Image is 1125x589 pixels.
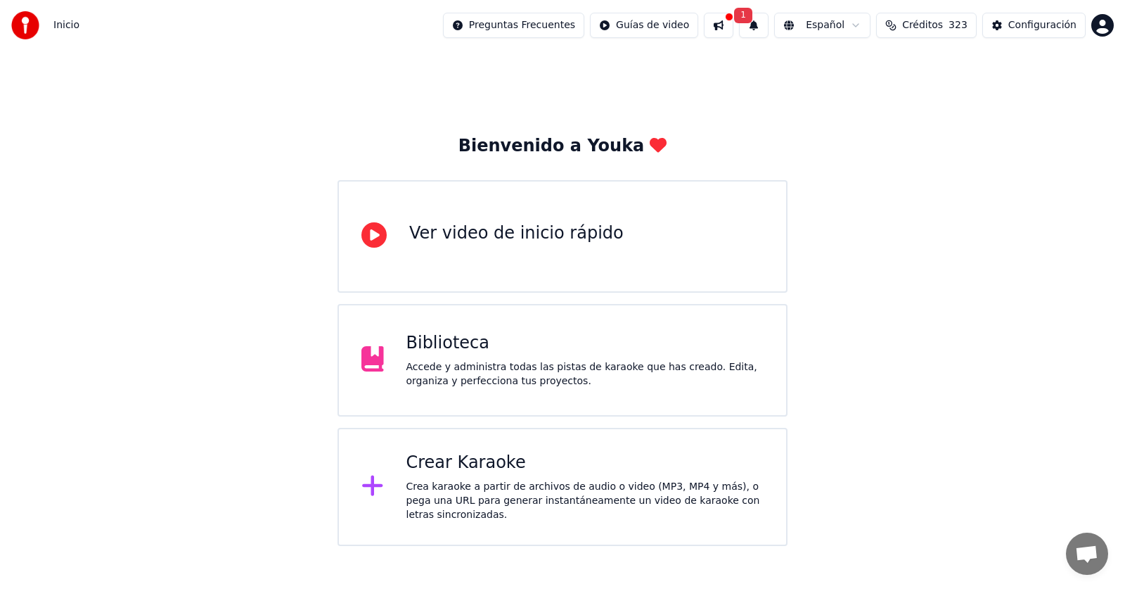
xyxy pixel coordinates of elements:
span: Créditos [902,18,943,32]
button: Guías de video [590,13,698,38]
button: Créditos323 [876,13,977,38]
div: Ver video de inicio rápido [409,222,624,245]
nav: breadcrumb [53,18,79,32]
div: Crea karaoke a partir de archivos de audio o video (MP3, MP4 y más), o pega una URL para generar ... [406,480,764,522]
img: youka [11,11,39,39]
span: 1 [734,8,752,23]
div: Bienvenido a Youka [458,135,667,158]
span: 323 [949,18,967,32]
div: Biblioteca [406,332,764,355]
div: Accede y administra todas las pistas de karaoke que has creado. Edita, organiza y perfecciona tus... [406,360,764,388]
a: Chat abierto [1066,533,1108,575]
button: Preguntas Frecuentes [443,13,584,38]
button: 1 [739,13,769,38]
button: Configuración [982,13,1086,38]
span: Inicio [53,18,79,32]
div: Configuración [1008,18,1076,32]
div: Crear Karaoke [406,452,764,474]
